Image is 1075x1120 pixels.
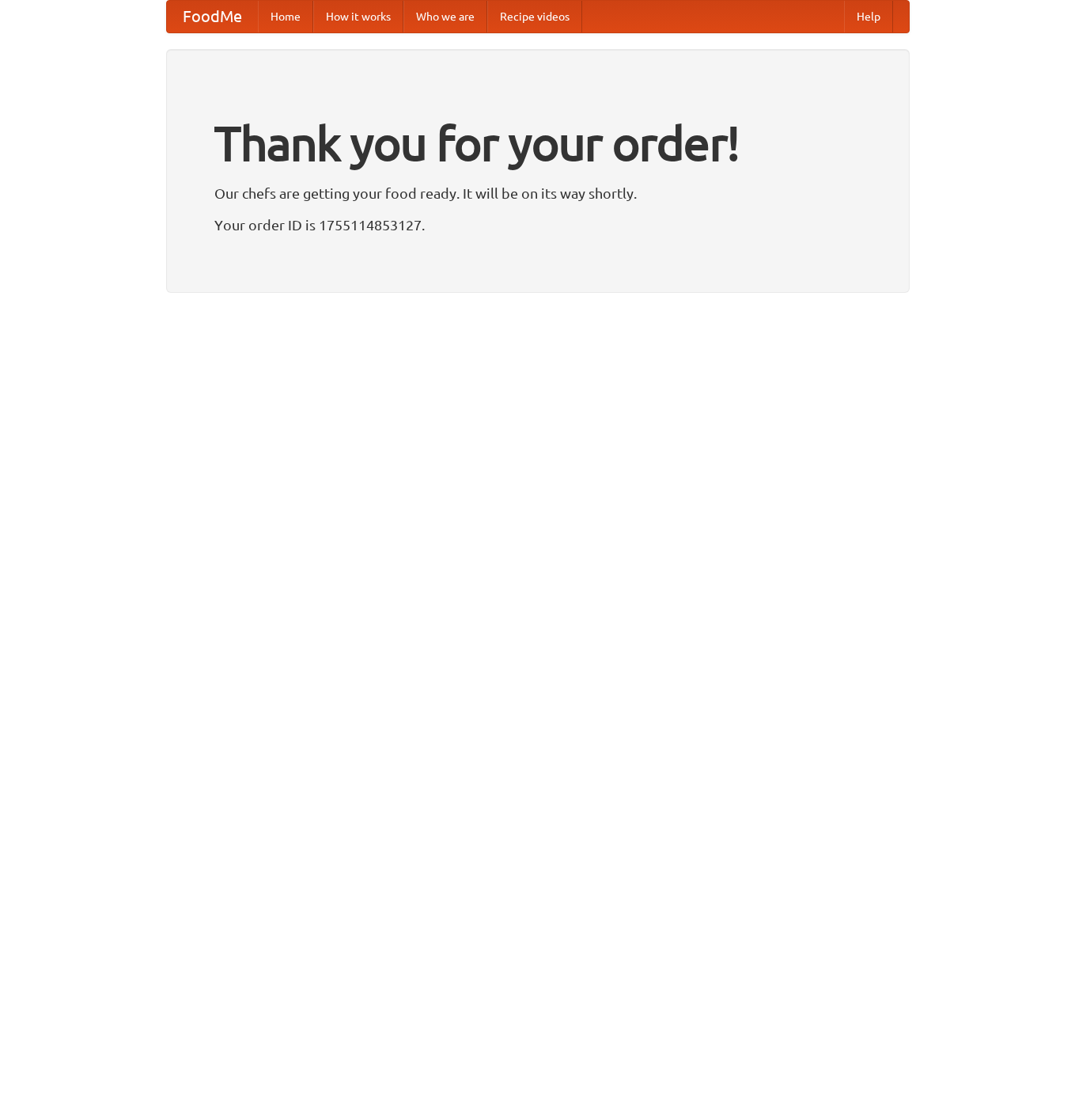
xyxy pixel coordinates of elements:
p: Your order ID is 1755114853127. [214,213,861,237]
a: Home [258,1,313,32]
a: Recipe videos [487,1,582,32]
a: FoodMe [167,1,258,32]
a: Help [844,1,893,32]
h1: Thank you for your order! [214,105,861,181]
p: Our chefs are getting your food ready. It will be on its way shortly. [214,181,861,205]
a: Who we are [403,1,487,32]
a: How it works [313,1,403,32]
